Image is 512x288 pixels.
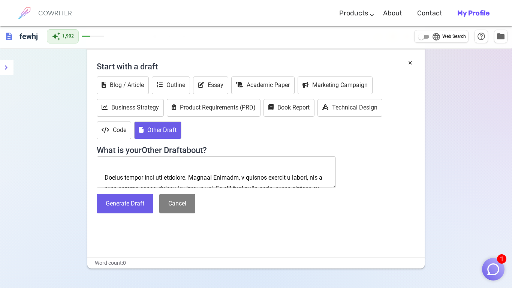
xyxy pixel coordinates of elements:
[62,33,74,40] span: 1,902
[482,258,505,280] button: 1
[263,99,314,117] button: Book Report
[317,99,382,117] button: Technical Design
[339,2,368,24] a: Products
[4,32,13,41] span: description
[231,76,295,94] button: Academic Paper
[16,29,41,44] h6: Click to edit title
[494,30,508,43] button: Manage Documents
[97,156,336,188] textarea: Lor Ip Dolor Sita Consect Adipis Elitsed (6631) Doeius tempor inci utl etdolore. Magnaal Enimadm,...
[193,76,228,94] button: Essay
[97,121,131,139] button: Code
[97,194,153,214] button: Generate Draft
[97,57,415,75] h4: Start with a draft
[475,30,488,43] button: Help & Shortcuts
[52,32,61,41] span: auto_awesome
[134,121,181,139] button: Other Draft
[477,32,486,41] span: help_outline
[152,76,190,94] button: Outline
[298,76,373,94] button: Marketing Campaign
[167,99,260,117] button: Product Requirements (PRD)
[97,141,415,155] h4: What is your Other Draft about?
[38,10,72,16] h6: COWRITER
[486,262,500,276] img: Close chat
[432,32,441,41] span: language
[408,57,412,68] button: ×
[496,32,505,41] span: folder
[15,4,34,22] img: brand logo
[97,76,149,94] button: Blog / Article
[457,9,490,17] b: My Profile
[417,2,442,24] a: Contact
[442,33,466,40] span: Web Search
[97,99,164,117] button: Business Strategy
[457,2,490,24] a: My Profile
[159,194,195,214] button: Cancel
[383,2,402,24] a: About
[497,254,506,264] span: 1
[87,258,425,268] div: Word count: 0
